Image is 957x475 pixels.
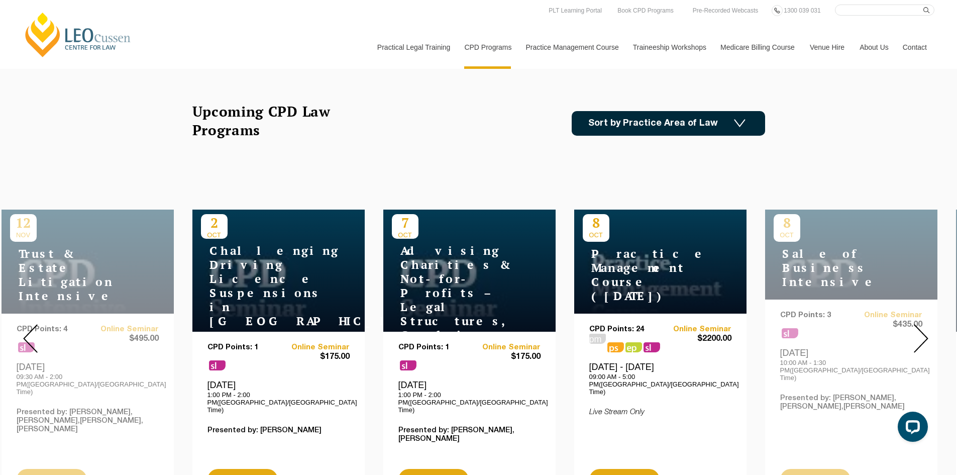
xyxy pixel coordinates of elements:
a: PLT Learning Portal [546,5,604,16]
a: Medicare Billing Course [713,26,802,69]
span: $2200.00 [660,334,731,344]
span: ps [607,342,624,352]
a: [PERSON_NAME] Centre for Law [23,11,134,58]
img: Next [914,324,928,353]
a: About Us [852,26,895,69]
p: CPD Points: 24 [589,325,661,334]
p: 09:00 AM - 5:00 PM([GEOGRAPHIC_DATA]/[GEOGRAPHIC_DATA] Time) [589,373,731,396]
p: Presented by: [PERSON_NAME] [207,426,350,435]
p: 2 [201,214,228,231]
a: Practical Legal Training [370,26,457,69]
a: Venue Hire [802,26,852,69]
iframe: LiveChat chat widget [890,408,932,450]
p: 1:00 PM - 2:00 PM([GEOGRAPHIC_DATA]/[GEOGRAPHIC_DATA] Time) [398,391,541,414]
span: OCT [392,231,418,239]
a: Pre-Recorded Webcasts [690,5,761,16]
div: [DATE] [398,379,541,414]
div: [DATE] - [DATE] [589,361,731,396]
p: 8 [583,214,609,231]
span: 1300 039 031 [784,7,820,14]
h4: Advising Charities & Not-for-Profits – Legal Structures, Compliance & Risk Management [392,244,517,370]
a: Online Seminar [469,343,541,352]
span: OCT [583,231,609,239]
div: [DATE] [207,379,350,414]
a: Sort by Practice Area of Law [572,111,765,136]
span: sl [209,360,226,370]
p: Live Stream Only [589,408,731,417]
p: CPD Points: 1 [398,343,470,352]
a: 1300 039 031 [781,5,823,16]
span: sl [400,360,416,370]
span: sl [644,342,660,352]
img: Icon [734,119,746,128]
span: ps [625,342,642,352]
p: Presented by: [PERSON_NAME],[PERSON_NAME] [398,426,541,443]
span: $175.00 [469,352,541,362]
span: $175.00 [278,352,350,362]
a: Traineeship Workshops [625,26,713,69]
h4: Challenging Driving Licence Suspensions in [GEOGRAPHIC_DATA] [201,244,327,328]
p: 1:00 PM - 2:00 PM([GEOGRAPHIC_DATA]/[GEOGRAPHIC_DATA] Time) [207,391,350,414]
a: CPD Programs [457,26,518,69]
a: Online Seminar [660,325,731,334]
a: Online Seminar [278,343,350,352]
p: 7 [392,214,418,231]
h2: Upcoming CPD Law Programs [192,102,356,139]
a: Book CPD Programs [615,5,676,16]
p: CPD Points: 1 [207,343,279,352]
a: Practice Management Course [518,26,625,69]
h4: Practice Management Course ([DATE]) [583,247,708,303]
img: Prev [23,324,38,353]
span: OCT [201,231,228,239]
a: Contact [895,26,934,69]
span: pm [589,334,606,344]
